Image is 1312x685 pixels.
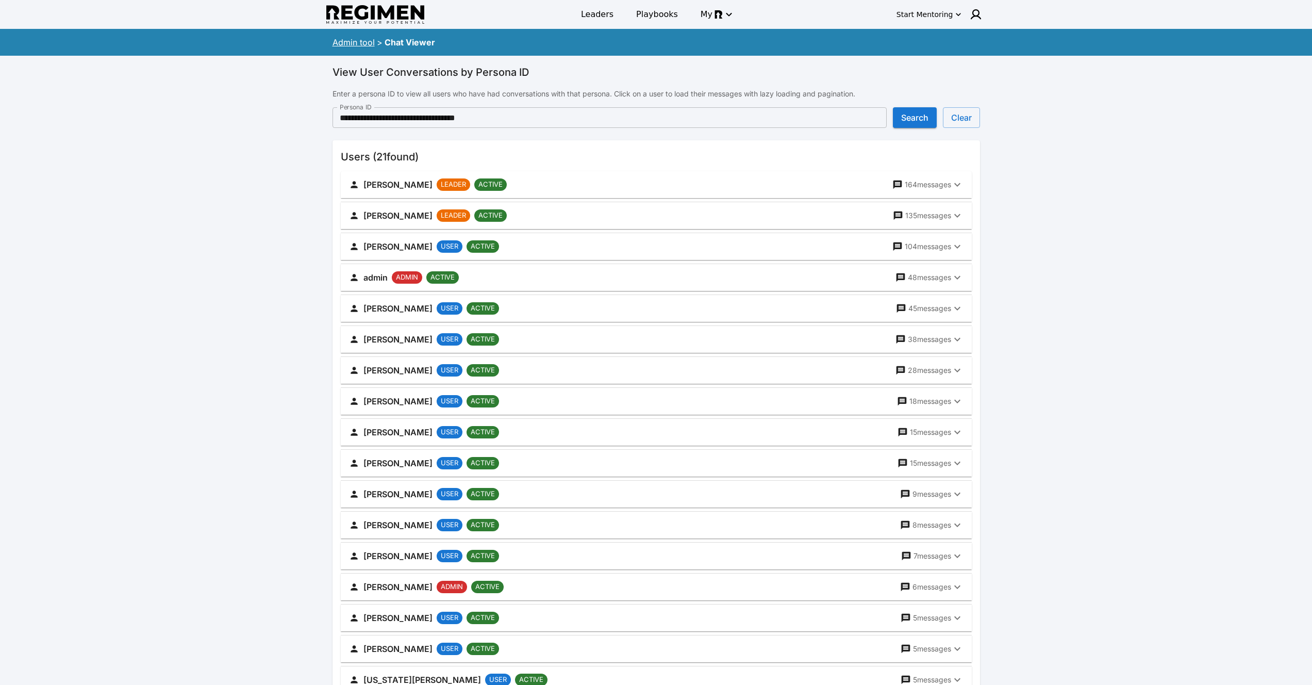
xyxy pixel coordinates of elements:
[341,543,972,569] button: [PERSON_NAME]USERACTIVE7messages
[467,396,499,406] span: ACTIVE
[910,458,951,468] p: 15 messages
[341,388,972,415] button: [PERSON_NAME]USERACTIVE18messages
[341,450,972,477] button: [PERSON_NAME]USERACTIVE15messages
[474,210,507,221] span: ACTIVE
[913,644,951,654] p: 5 messages
[437,427,462,437] span: USER
[467,613,499,623] span: ACTIVE
[333,37,375,47] a: Admin tool
[437,334,462,345] span: USER
[970,8,982,21] img: user icon
[905,180,951,190] p: 164 messages
[909,396,951,406] p: 18 messages
[363,270,388,285] h6: admin
[908,303,951,314] p: 45 messages
[363,549,433,563] h6: [PERSON_NAME]
[437,458,462,468] span: USER
[467,365,499,376] span: ACTIVE
[363,487,433,501] h6: [PERSON_NAME]
[363,332,433,347] h6: [PERSON_NAME]
[905,210,951,221] p: 135 messages
[485,675,511,685] span: USER
[341,202,972,229] button: [PERSON_NAME]LEADERACTIVE135messages
[341,171,972,198] button: [PERSON_NAME]LEADERACTIVE164messages
[437,365,462,376] span: USER
[392,272,422,283] span: ADMIN
[515,675,547,685] span: ACTIVE
[341,481,972,508] button: [PERSON_NAME]USERACTIVE9messages
[581,8,613,21] span: Leaders
[636,8,678,21] span: Playbooks
[363,611,433,625] h6: [PERSON_NAME]
[467,427,499,437] span: ACTIVE
[363,580,433,594] h6: [PERSON_NAME]
[467,551,499,561] span: ACTIVE
[340,103,372,111] label: Persona ID
[467,644,499,654] span: ACTIVE
[630,5,684,24] a: Playbooks
[326,5,424,24] img: Regimen logo
[341,326,972,353] button: [PERSON_NAME]USERACTIVE38messages
[467,334,499,345] span: ACTIVE
[426,272,459,283] span: ACTIVE
[341,419,972,446] button: [PERSON_NAME]USERACTIVE15messages
[437,582,467,592] span: ADMIN
[333,89,980,99] p: Enter a persona ID to view all users who have had conversations with that persona. Click on a use...
[363,208,433,223] h6: [PERSON_NAME]
[363,642,433,656] h6: [PERSON_NAME]
[474,180,507,190] span: ACTIVE
[363,363,433,378] h6: [PERSON_NAME]
[467,303,499,314] span: ACTIVE
[341,233,972,260] button: [PERSON_NAME]USERACTIVE104messages
[908,334,951,345] p: 38 messages
[363,456,433,470] h6: [PERSON_NAME]
[437,644,462,654] span: USER
[913,613,951,623] p: 5 messages
[437,520,462,530] span: USER
[912,520,951,530] p: 8 messages
[363,518,433,532] h6: [PERSON_NAME]
[341,357,972,384] button: [PERSON_NAME]USERACTIVE28messages
[341,635,972,662] button: [PERSON_NAME]USERACTIVE5messages
[363,394,433,409] h6: [PERSON_NAME]
[943,107,980,128] button: Clear
[912,489,951,499] p: 9 messages
[341,605,972,631] button: [PERSON_NAME]USERACTIVE5messages
[910,427,951,437] p: 15 messages
[437,180,470,190] span: LEADER
[341,264,972,291] button: adminADMINACTIVE48messages
[363,425,433,439] h6: [PERSON_NAME]
[893,107,937,128] button: Search
[363,239,433,254] h6: [PERSON_NAME]
[701,8,712,21] span: My
[575,5,620,24] a: Leaders
[341,149,972,165] h6: Users ( 21 found)
[467,241,499,252] span: ACTIVE
[341,512,972,539] button: [PERSON_NAME]USERACTIVE8messages
[896,9,953,20] div: Start Mentoring
[914,551,951,561] p: 7 messages
[437,210,470,221] span: LEADER
[363,177,433,192] h6: [PERSON_NAME]
[385,36,435,48] div: Chat Viewer
[437,396,462,406] span: USER
[437,489,462,499] span: USER
[437,551,462,561] span: USER
[913,675,951,685] p: 5 messages
[694,5,737,24] button: My
[333,64,980,80] h6: View User Conversations by Persona ID
[467,458,499,468] span: ACTIVE
[467,520,499,530] span: ACTIVE
[905,241,951,252] p: 104 messages
[377,36,383,48] div: >
[471,582,504,592] span: ACTIVE
[894,6,964,23] button: Start Mentoring
[341,295,972,322] button: [PERSON_NAME]USERACTIVE45messages
[437,613,462,623] span: USER
[467,489,499,499] span: ACTIVE
[912,582,951,592] p: 6 messages
[437,303,462,314] span: USER
[908,272,951,283] p: 48 messages
[908,365,951,376] p: 28 messages
[363,301,433,316] h6: [PERSON_NAME]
